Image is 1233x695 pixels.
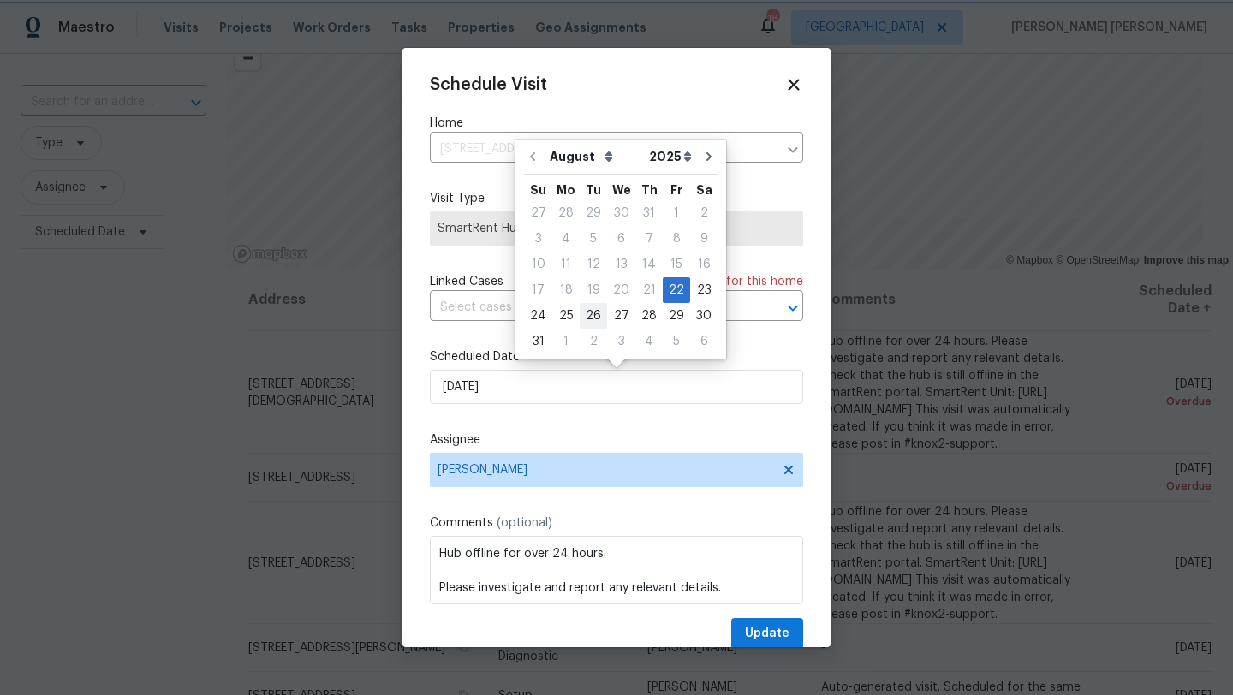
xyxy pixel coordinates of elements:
div: 6 [607,227,635,251]
div: Sun Jul 27 2025 [524,200,552,226]
div: 3 [607,330,635,353]
select: Month [545,144,645,169]
div: Mon Sep 01 2025 [552,329,580,354]
div: 12 [580,252,607,276]
div: Sat Sep 06 2025 [690,329,718,354]
input: M/D/YYYY [430,370,803,404]
span: Update [745,623,789,645]
abbr: Tuesday [586,184,601,196]
div: 15 [663,252,690,276]
div: Tue Aug 12 2025 [580,252,607,277]
div: 7 [635,227,663,251]
div: 2 [690,201,718,225]
abbr: Monday [557,184,575,196]
div: 10 [524,252,552,276]
div: 3 [524,227,552,251]
div: 27 [607,304,635,328]
div: Mon Aug 18 2025 [552,277,580,303]
div: 14 [635,252,663,276]
div: Tue Jul 29 2025 [580,200,607,226]
div: 29 [580,201,607,225]
div: 11 [552,252,580,276]
div: 22 [663,278,690,302]
button: Go to previous month [520,140,545,174]
div: 1 [663,201,690,225]
span: Schedule Visit [430,76,547,93]
div: Thu Aug 21 2025 [635,277,663,303]
div: Mon Aug 25 2025 [552,303,580,329]
div: 25 [552,304,580,328]
div: 24 [524,304,552,328]
div: 4 [552,227,580,251]
div: 4 [635,330,663,353]
div: Sun Aug 31 2025 [524,329,552,354]
input: Select cases [430,294,755,321]
div: Tue Aug 26 2025 [580,303,607,329]
select: Year [645,144,696,169]
div: 31 [524,330,552,353]
span: Linked Cases [430,273,503,290]
abbr: Sunday [530,184,546,196]
span: (optional) [497,517,552,529]
div: 30 [607,201,635,225]
div: 16 [690,252,718,276]
div: Sat Aug 23 2025 [690,277,718,303]
button: Update [731,618,803,650]
div: Tue Aug 19 2025 [580,277,607,303]
div: 6 [690,330,718,353]
div: 5 [663,330,690,353]
div: 28 [635,304,663,328]
label: Scheduled Date [430,348,803,365]
div: Sat Aug 09 2025 [690,226,718,252]
div: Fri Aug 29 2025 [663,303,690,329]
div: 8 [663,227,690,251]
div: Fri Sep 05 2025 [663,329,690,354]
label: Home [430,115,803,132]
div: Thu Aug 07 2025 [635,226,663,252]
div: Sat Aug 02 2025 [690,200,718,226]
abbr: Thursday [641,184,658,196]
div: Sat Aug 16 2025 [690,252,718,277]
div: Mon Aug 04 2025 [552,226,580,252]
div: Sun Aug 17 2025 [524,277,552,303]
label: Assignee [430,431,803,448]
div: 30 [690,304,718,328]
button: Go to next month [696,140,722,174]
abbr: Saturday [696,184,712,196]
div: Thu Aug 28 2025 [635,303,663,329]
span: SmartRent Hub Offline [438,220,795,237]
div: Thu Jul 31 2025 [635,200,663,226]
div: Sun Aug 24 2025 [524,303,552,329]
div: 31 [635,201,663,225]
div: Thu Sep 04 2025 [635,329,663,354]
textarea: Hub offline for over 24 hours. Please investigate and report any relevant details. Check that the... [430,536,803,604]
div: Fri Aug 08 2025 [663,226,690,252]
div: 29 [663,304,690,328]
div: 28 [552,201,580,225]
div: Wed Sep 03 2025 [607,329,635,354]
div: Tue Sep 02 2025 [580,329,607,354]
button: Open [781,296,805,320]
div: Thu Aug 14 2025 [635,252,663,277]
div: 26 [580,304,607,328]
div: Fri Aug 15 2025 [663,252,690,277]
div: Tue Aug 05 2025 [580,226,607,252]
div: Wed Aug 20 2025 [607,277,635,303]
div: Wed Aug 13 2025 [607,252,635,277]
div: Wed Jul 30 2025 [607,200,635,226]
div: Wed Aug 27 2025 [607,303,635,329]
div: Sat Aug 30 2025 [690,303,718,329]
div: 9 [690,227,718,251]
abbr: Wednesday [612,184,631,196]
label: Visit Type [430,190,803,207]
span: [PERSON_NAME] [438,463,773,477]
div: 23 [690,278,718,302]
div: Mon Jul 28 2025 [552,200,580,226]
div: 27 [524,201,552,225]
div: 17 [524,278,552,302]
div: Wed Aug 06 2025 [607,226,635,252]
abbr: Friday [670,184,682,196]
div: Sun Aug 10 2025 [524,252,552,277]
div: Fri Aug 01 2025 [663,200,690,226]
input: Enter in an address [430,136,777,163]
